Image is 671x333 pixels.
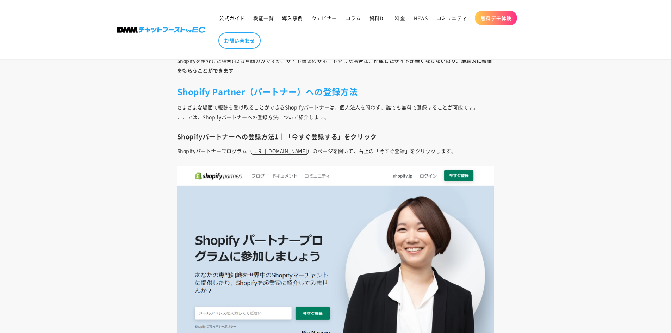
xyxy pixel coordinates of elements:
span: 公式ガイド [219,15,245,21]
a: 導入事例 [278,11,307,25]
h2: Shopify Partner（パートナー）への登録方法 [177,86,494,97]
span: 料金 [395,15,405,21]
span: コラム [346,15,361,21]
span: 導入事例 [282,15,303,21]
a: [URL][DOMAIN_NAME] [252,147,307,154]
span: NEWS [414,15,428,21]
a: コミュニティ [432,11,472,25]
a: コラム [341,11,365,25]
span: ウェビナー [311,15,337,21]
a: 公式ガイド [215,11,249,25]
img: 株式会社DMM Boost [117,27,205,33]
p: Shopifyを紹介した場合は2カ月間のみですが、サイト構築のサポートをした場合は、 [177,56,494,75]
strong: 作成したサイトが無くならない限り、継続的に報酬をもらうことができます。 [177,57,492,74]
span: Shopifyパートナープログラム（ [177,147,253,154]
a: 機能一覧 [249,11,278,25]
span: ）のページを開いて、右上の「今すぐ登録」をクリックします。 [307,147,456,154]
h3: Shopifyパートナーへの登録方法1｜「今すぐ登録する」をクリック [177,132,494,141]
span: お問い合わせ [224,37,255,44]
p: さまざまな場面で報酬を受け取ることができるShopifyパートナーは、個人法人を問わず、誰でも無料で登録することが可能です。 ここでは、Shopifyパートナーへの登録方法について紹介します。 [177,102,494,122]
a: 無料デモ体験 [475,11,517,25]
span: 資料DL [369,15,386,21]
a: お問い合わせ [218,32,261,49]
a: 資料DL [365,11,391,25]
span: コミュニティ [436,15,467,21]
span: 無料デモ体験 [480,15,511,21]
a: 料金 [391,11,409,25]
span: 機能一覧 [253,15,274,21]
a: ウェビナー [307,11,341,25]
a: NEWS [409,11,432,25]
